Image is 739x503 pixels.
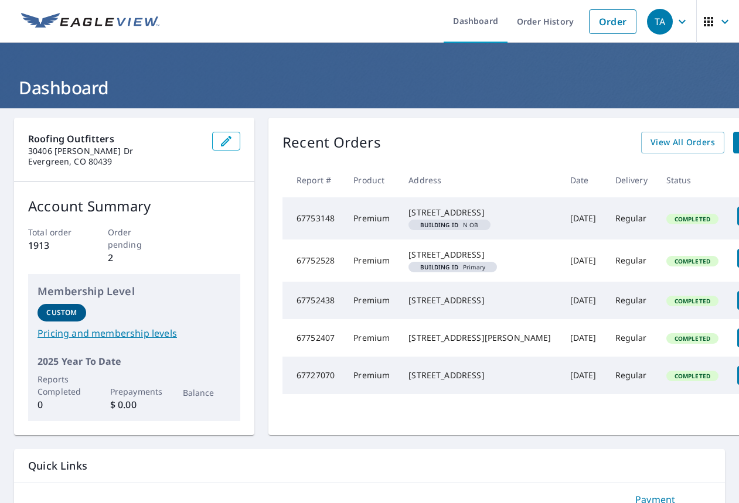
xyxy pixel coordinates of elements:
div: [STREET_ADDRESS] [408,295,551,306]
td: 67727070 [282,357,344,394]
div: [STREET_ADDRESS] [408,249,551,261]
td: Premium [344,282,399,319]
p: Balance [183,386,231,399]
p: Recent Orders [282,132,381,153]
td: Premium [344,319,399,357]
td: [DATE] [561,357,606,394]
span: Completed [668,257,717,265]
td: [DATE] [561,197,606,239]
td: [DATE] [561,282,606,319]
p: Account Summary [28,196,240,217]
div: [STREET_ADDRESS] [408,207,551,218]
span: Completed [668,297,717,305]
td: Premium [344,357,399,394]
em: Building ID [420,222,458,228]
td: [DATE] [561,239,606,282]
td: 67752407 [282,319,344,357]
th: Product [344,163,399,197]
p: 30406 [PERSON_NAME] Dr [28,146,203,156]
a: Order [589,9,636,34]
td: Regular [606,357,657,394]
p: Prepayments [110,385,159,398]
td: [DATE] [561,319,606,357]
td: Premium [344,239,399,282]
span: Primary [413,264,492,270]
a: View All Orders [641,132,724,153]
th: Date [561,163,606,197]
td: Premium [344,197,399,239]
td: Regular [606,282,657,319]
p: 2 [108,251,161,265]
img: EV Logo [21,13,159,30]
td: 67753148 [282,197,344,239]
td: Regular [606,197,657,239]
p: Evergreen, CO 80439 [28,156,203,167]
td: 67752528 [282,239,344,282]
th: Report # [282,163,344,197]
div: [STREET_ADDRESS][PERSON_NAME] [408,332,551,344]
div: [STREET_ADDRESS] [408,369,551,381]
p: $ 0.00 [110,398,159,412]
span: N OB [413,222,485,228]
td: 67752438 [282,282,344,319]
p: 0 [38,398,86,412]
h1: Dashboard [14,76,725,100]
p: 1913 [28,238,81,252]
p: Custom [46,307,77,318]
a: Pricing and membership levels [38,326,231,340]
p: Roofing Outfitters [28,132,203,146]
span: View All Orders [651,135,715,150]
span: Completed [668,215,717,223]
span: Completed [668,372,717,380]
p: Order pending [108,226,161,251]
p: Quick Links [28,458,711,473]
p: Reports Completed [38,373,86,398]
th: Delivery [606,163,657,197]
span: Completed [668,334,717,343]
td: Regular [606,239,657,282]
td: Regular [606,319,657,357]
p: 2025 Year To Date [38,354,231,368]
em: Building ID [420,264,458,270]
p: Total order [28,226,81,238]
th: Address [399,163,560,197]
th: Status [657,163,728,197]
div: TA [647,9,673,35]
p: Membership Level [38,283,231,299]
